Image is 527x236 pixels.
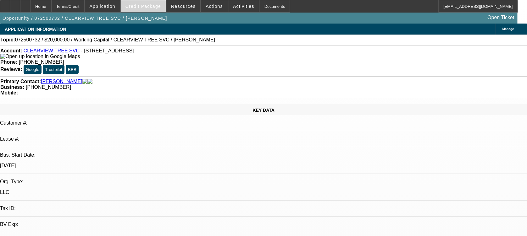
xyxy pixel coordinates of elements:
[0,90,18,95] strong: Mobile:
[206,4,223,9] span: Actions
[0,54,80,59] img: Open up location in Google Maps
[171,4,196,9] span: Resources
[82,79,87,84] img: facebook-icon.png
[0,54,80,59] a: View Google Maps
[26,84,71,90] span: [PHONE_NUMBER]
[87,79,92,84] img: linkedin-icon.png
[3,16,167,21] span: Opportunity / 072500732 / CLEARVIEW TREE SVC / [PERSON_NAME]
[66,65,79,74] button: BBB
[41,79,82,84] a: [PERSON_NAME]
[233,4,254,9] span: Activities
[502,27,514,31] span: Manage
[81,48,134,53] span: - [STREET_ADDRESS]
[485,12,517,23] a: Open Ticket
[121,0,166,12] button: Credit Package
[0,84,24,90] strong: Business:
[0,59,17,65] strong: Phone:
[89,4,115,9] span: Application
[43,65,64,74] button: Trustpilot
[0,79,41,84] strong: Primary Contact:
[228,0,259,12] button: Activities
[24,65,42,74] button: Google
[0,37,15,43] strong: Topic:
[85,0,120,12] button: Application
[0,48,22,53] strong: Account:
[201,0,228,12] button: Actions
[19,59,64,65] span: [PHONE_NUMBER]
[0,67,22,72] strong: Reviews:
[5,27,66,32] span: APPLICATION INFORMATION
[252,108,274,113] span: KEY DATA
[15,37,215,43] span: 072500732 / $20,000.00 / Working Capital / CLEARVIEW TREE SVC / [PERSON_NAME]
[125,4,161,9] span: Credit Package
[166,0,200,12] button: Resources
[24,48,80,53] a: CLEARVIEW TREE SVC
